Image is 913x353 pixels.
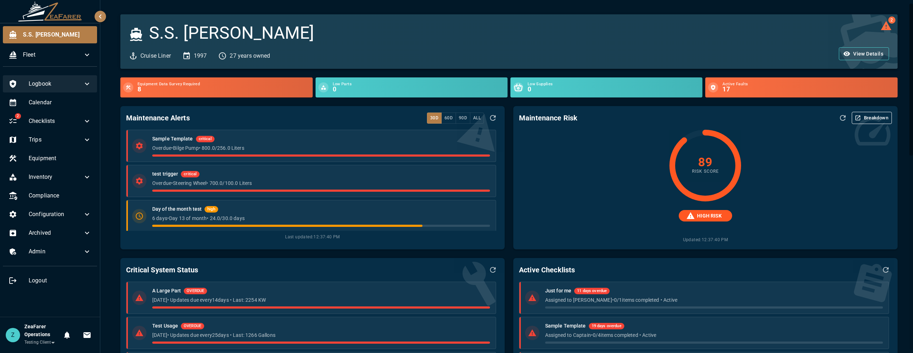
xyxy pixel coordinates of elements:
[29,117,83,125] span: Checklists
[152,180,490,187] p: Overdue • Steering Wheel • 700.0 / 100.0 Liters
[29,98,91,107] span: Calendar
[487,264,499,276] button: Refresh Data
[126,112,190,124] h6: Maintenance Alerts
[545,287,571,295] h6: Just for me
[29,210,83,219] span: Configuration
[152,135,193,143] h6: Sample Template
[487,112,499,124] button: Refresh Data
[519,264,575,276] h6: Active Checklists
[149,23,314,43] h3: S.S. [PERSON_NAME]
[24,339,60,346] div: Testing Client
[194,52,207,60] p: 1997
[181,323,204,329] span: OVERDUE
[333,86,505,93] h6: 0
[683,231,728,244] span: Updated: 12:37:40 PM
[152,205,202,213] h6: Day of the month test
[3,187,97,204] div: Compliance
[18,1,82,22] img: ZeaFarer Logo
[880,20,892,32] button: 2 log alerts
[3,94,97,111] div: Calendar
[152,144,490,152] p: Overdue • Bilge Pump • 800.0 / 256.0 Liters
[126,264,198,276] h6: Critical System Status
[140,52,171,60] p: Cruise Liner
[888,16,895,24] span: 2
[519,112,577,124] h6: Maintenance Risk
[29,229,83,237] span: Archived
[3,113,97,130] div: 2Checklists
[29,135,83,144] span: Trips
[29,247,83,256] span: Admin
[29,80,83,88] span: Logbook
[528,82,700,86] span: Low Supplies
[60,328,74,342] button: Notifications
[15,113,21,119] span: 2
[839,47,889,61] button: View Details
[152,215,490,222] p: 6 days • Day 13 of month • 24.0 / 30.0 days
[152,296,490,304] p: [DATE] • Updates due every 14 days • Last: 2254 KW
[852,112,892,124] button: Breakdown
[29,173,83,181] span: Inventory
[196,136,215,142] span: critical
[29,276,91,285] span: Logout
[29,154,91,163] span: Equipment
[152,170,178,178] h6: test trigger
[184,288,207,294] span: OVERDUE
[3,46,97,63] div: Fleet
[23,30,91,39] span: S.S. [PERSON_NAME]
[545,296,883,304] p: Assigned to [PERSON_NAME] • 0 / 1 items completed • Active
[23,51,83,59] span: Fleet
[152,322,178,330] h6: Test Usage
[3,168,97,186] div: Inventory
[138,86,309,93] h6: 8
[692,168,719,175] span: Risk Score
[3,206,97,223] div: Configuration
[589,323,624,329] span: 19 days overdue
[722,82,894,86] span: Active Faults
[230,52,270,60] p: 27 years owned
[427,113,442,124] button: 30d
[441,113,456,124] button: 60d
[126,234,499,241] span: Last updated: 12:37:40 PM
[152,287,181,295] h6: A Large Part
[3,131,97,148] div: Trips
[6,328,20,342] div: Z
[880,264,892,276] button: Refresh Data
[152,331,490,339] p: [DATE] • Updates due every 25 days • Last: 1266 Gallons
[29,191,91,200] span: Compliance
[138,82,309,86] span: Equipment Data Survey Required
[333,82,505,86] span: Low Parts
[698,156,713,168] h4: 89
[3,26,97,43] div: S.S. [PERSON_NAME]
[3,150,97,167] div: Equipment
[545,322,586,330] h6: Sample Template
[528,86,700,93] h6: 0
[837,112,849,124] button: Refresh Assessment
[3,224,97,242] div: Archived
[181,171,200,177] span: critical
[80,328,94,342] button: Invitations
[24,323,60,339] h6: ZeaFarer Operations
[3,75,97,92] div: Logbook
[693,212,726,220] span: HIGH RISK
[3,272,97,289] div: Logout
[722,86,894,93] h6: 17
[470,113,484,124] button: All
[545,331,883,339] p: Assigned to Captain • 0 / 4 items completed • Active
[574,288,610,294] span: 11 days overdue
[205,206,218,213] span: high
[456,113,470,124] button: 90d
[3,243,97,260] div: Admin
